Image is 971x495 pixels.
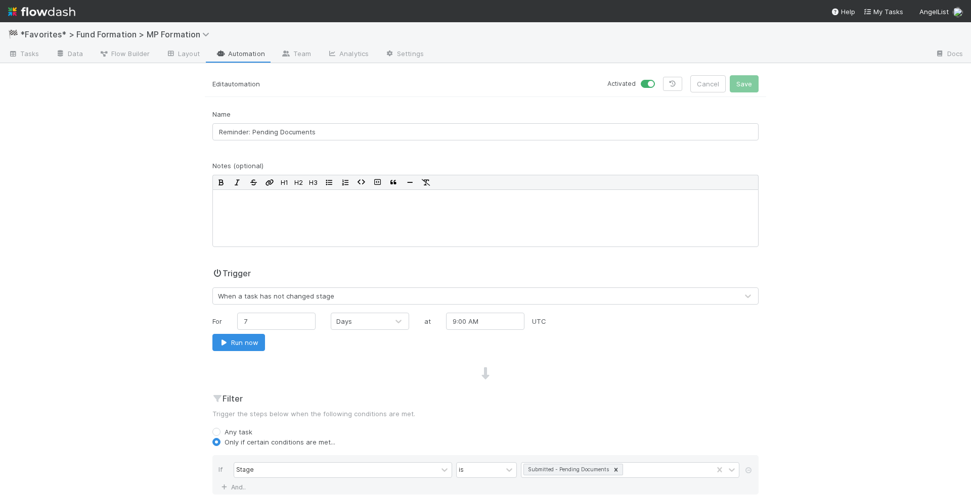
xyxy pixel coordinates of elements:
button: Edit Link [261,175,278,189]
span: My Tasks [863,8,903,16]
small: Activated [607,79,636,88]
span: Flow Builder [99,48,150,59]
button: Cancel [690,75,726,92]
a: Analytics [319,46,377,63]
button: Remove Format [418,175,434,189]
button: Bold [213,175,229,189]
button: Strikethrough [245,175,261,189]
a: Flow Builder [91,46,158,63]
h2: Filter [212,392,759,405]
a: My Tasks [863,7,903,17]
p: Trigger the steps below when the following conditions are met. [212,409,759,419]
button: H1 [278,175,291,189]
h2: Trigger [212,267,251,279]
button: Code [353,175,369,189]
button: Code Block [369,175,385,189]
button: Bullet List [321,175,337,189]
div: at [417,316,438,326]
button: Ordered List [337,175,353,189]
button: Horizontal Rule [402,175,418,189]
div: If [218,462,234,480]
label: Any task [225,427,252,437]
div: Stage [236,465,254,474]
span: AngelList [919,8,949,16]
label: Name [212,109,231,119]
button: H3 [306,175,321,189]
div: Help [831,7,855,17]
span: *Favorites* > Fund Formation > MP Formation [20,29,214,39]
button: Italic [229,175,245,189]
p: Edit automation [212,76,478,92]
span: 🏁 [8,30,18,38]
a: Automation [208,46,273,63]
div: Days [336,316,352,326]
a: Team [273,46,319,63]
div: UTC [532,316,546,326]
div: For [205,316,230,326]
img: avatar_892eb56c-5b5a-46db-bf0b-2a9023d0e8f8.png [953,7,963,17]
button: H2 [291,175,306,189]
a: Settings [377,46,432,63]
a: Docs [927,46,971,63]
div: is [459,465,464,474]
a: Layout [158,46,208,63]
button: Save [730,75,759,92]
div: When a task has not changed stage [218,291,334,301]
label: Notes (optional) [212,161,263,171]
div: Submitted - Pending Documents [525,464,610,475]
button: Run now [212,334,265,351]
button: Blockquote [385,175,402,189]
img: logo-inverted-e16ddd16eac7371096b0.svg [8,3,75,20]
a: Data [48,46,91,63]
label: Only if certain conditions are met... [225,437,335,447]
span: Tasks [8,48,39,59]
a: And.. [218,480,250,494]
